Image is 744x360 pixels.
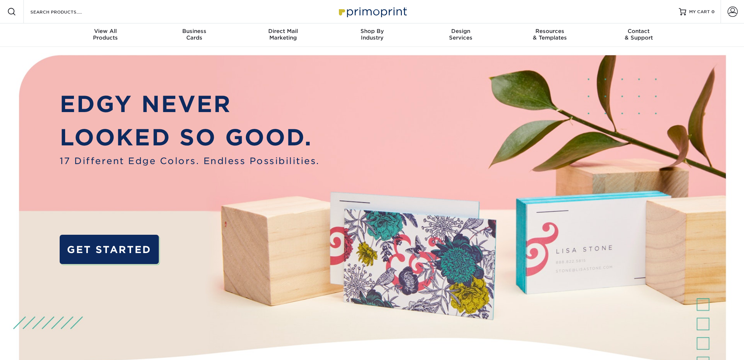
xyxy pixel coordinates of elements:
[239,28,328,41] div: Marketing
[239,23,328,47] a: Direct MailMarketing
[150,23,239,47] a: BusinessCards
[239,28,328,34] span: Direct Mail
[61,28,150,34] span: View All
[61,23,150,47] a: View AllProducts
[328,28,416,34] span: Shop By
[416,23,505,47] a: DesignServices
[505,28,594,41] div: & Templates
[328,28,416,41] div: Industry
[416,28,505,41] div: Services
[60,155,320,168] span: 17 Different Edge Colors. Endless Possibilities.
[594,28,683,34] span: Contact
[61,28,150,41] div: Products
[594,28,683,41] div: & Support
[328,23,416,47] a: Shop ByIndustry
[60,121,320,154] p: LOOKED SO GOOD.
[689,9,710,15] span: MY CART
[594,23,683,47] a: Contact& Support
[505,28,594,34] span: Resources
[711,9,715,14] span: 0
[505,23,594,47] a: Resources& Templates
[30,7,101,16] input: SEARCH PRODUCTS.....
[416,28,505,34] span: Design
[336,4,409,19] img: Primoprint
[150,28,239,34] span: Business
[60,88,320,121] p: EDGY NEVER
[60,235,159,264] a: GET STARTED
[150,28,239,41] div: Cards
